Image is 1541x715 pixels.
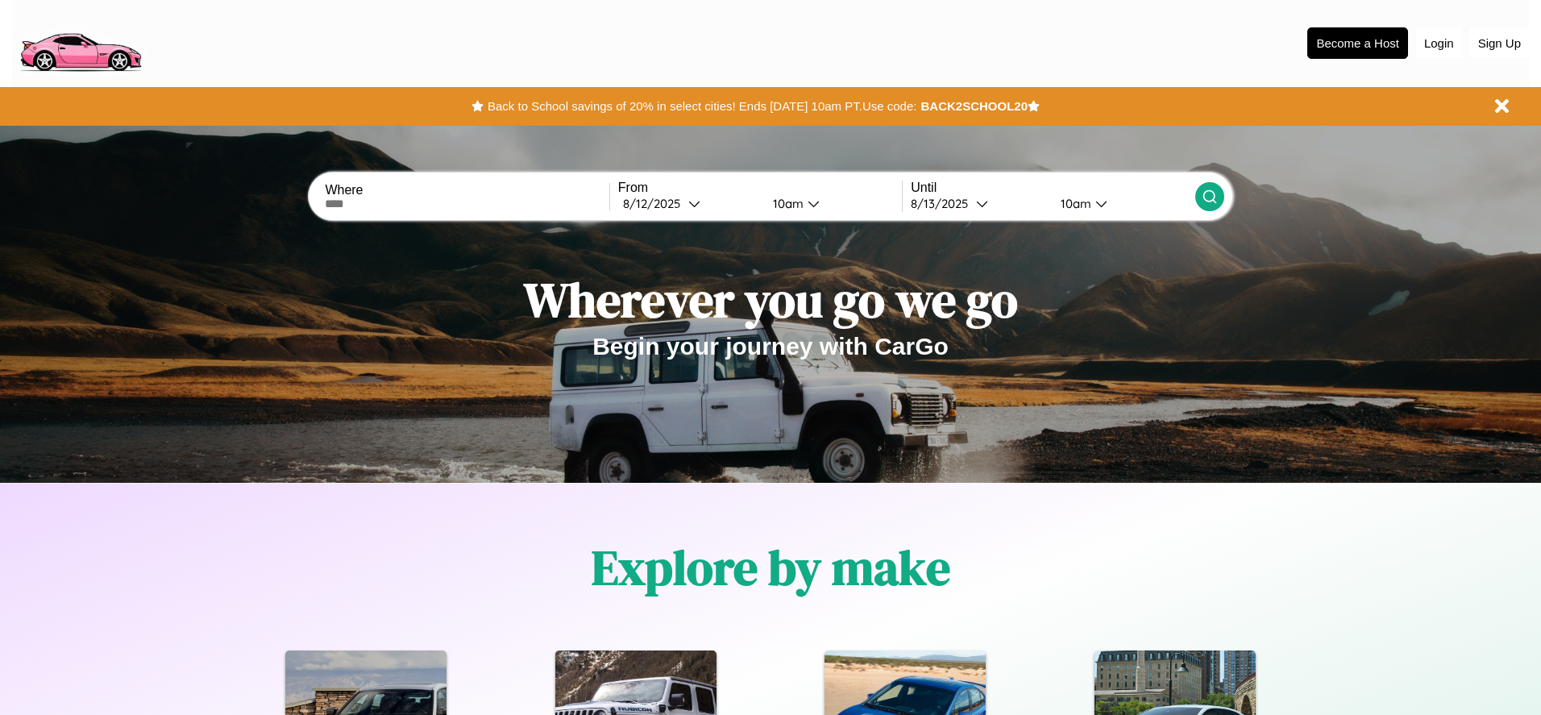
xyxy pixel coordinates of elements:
label: Until [911,181,1194,195]
button: Back to School savings of 20% in select cities! Ends [DATE] 10am PT.Use code: [484,95,920,118]
img: logo [12,8,148,76]
div: 8 / 13 / 2025 [911,196,976,211]
div: 10am [765,196,808,211]
button: Become a Host [1307,27,1408,59]
b: BACK2SCHOOL20 [920,99,1028,113]
label: Where [325,183,609,197]
h1: Explore by make [592,534,950,601]
div: 8 / 12 / 2025 [623,196,688,211]
button: Login [1416,28,1462,58]
button: Sign Up [1470,28,1529,58]
label: From [618,181,902,195]
button: 8/12/2025 [618,195,760,212]
div: 10am [1053,196,1095,211]
button: 10am [760,195,902,212]
button: 10am [1048,195,1194,212]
